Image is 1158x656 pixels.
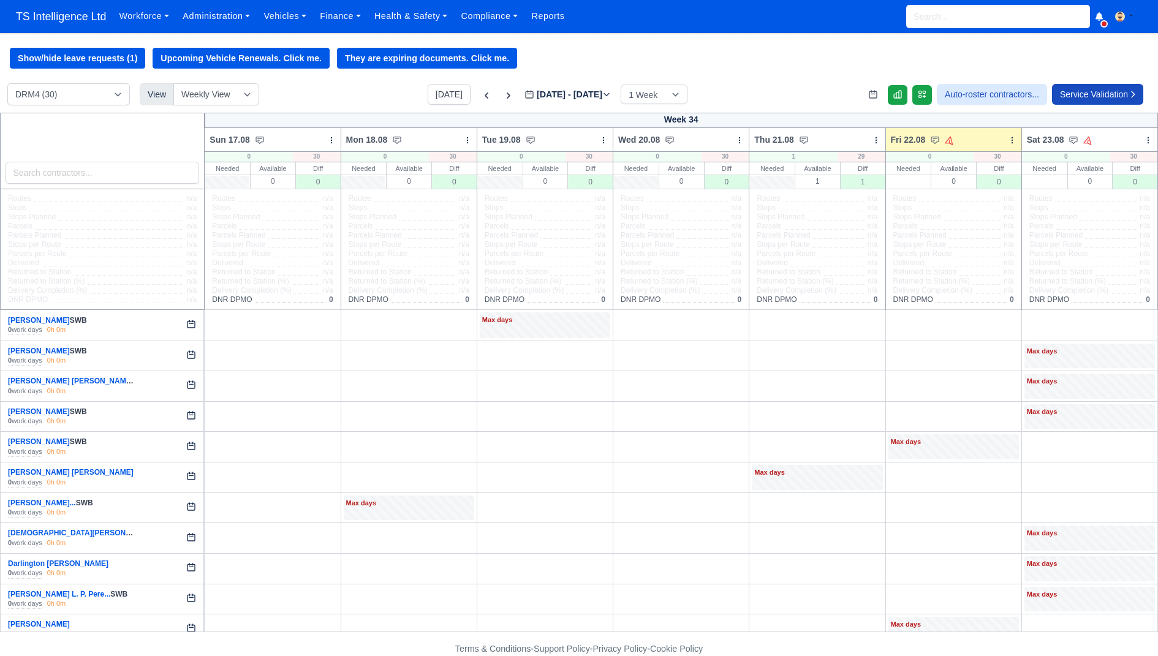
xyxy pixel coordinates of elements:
span: n/a [187,231,197,239]
span: n/a [732,249,742,258]
span: n/a [868,203,878,212]
span: n/a [868,277,878,285]
a: [PERSON_NAME]... [8,499,76,507]
span: Delivery Completion (%) [1029,286,1108,295]
span: Returned to Station [1029,268,1092,277]
span: DNR DPMO [212,295,252,304]
span: n/a [1140,286,1150,295]
span: Returned to Station [212,268,275,277]
span: Stops [1029,203,1048,213]
a: Health & Safety [368,4,455,28]
span: n/a [732,213,742,221]
div: 0 [341,152,430,162]
span: Routes [757,194,780,203]
a: [PERSON_NAME] [8,407,70,416]
span: n/a [187,194,197,203]
div: 0 [568,175,613,189]
a: [PERSON_NAME] [8,316,70,325]
span: Routes [893,194,917,203]
div: 0h 0m [47,417,66,426]
span: Stops Planned [349,213,396,222]
div: Max days [482,315,608,326]
div: Diff [1113,162,1157,175]
span: 0 [329,295,333,304]
span: Stops Planned [212,213,260,222]
span: Mon 18.08 [346,134,388,146]
div: 0 [251,175,295,187]
span: 0 [465,295,469,304]
span: Returned to Station (%) [8,277,85,286]
div: work days [8,325,42,335]
a: Administration [176,4,257,28]
span: DNR DPMO [621,295,660,304]
div: 30 [974,152,1021,162]
span: n/a [868,222,878,230]
span: Stops Planned [485,213,532,222]
div: 0h 0m [47,325,66,335]
div: 0 [1068,175,1113,187]
a: Support Policy [534,644,590,654]
span: n/a [459,203,469,212]
div: 1 [749,152,838,162]
span: n/a [732,222,742,230]
span: Stops [485,203,504,213]
span: n/a [595,277,605,285]
span: 0 [874,295,878,304]
span: Stops per Route [757,240,810,249]
span: Delivery Completion (%) [349,286,428,295]
span: n/a [1004,213,1014,221]
div: 0 [613,152,702,162]
span: Parcels Planned [349,231,402,240]
span: Delivery Completion (%) [757,286,836,295]
div: 0 [296,175,341,189]
span: n/a [1140,194,1150,203]
span: n/a [187,213,197,221]
span: Stops per Route [8,240,61,249]
span: Returned to Station [8,268,71,277]
span: n/a [1140,203,1150,212]
span: n/a [323,286,333,295]
div: 0 [977,175,1021,189]
span: n/a [459,268,469,276]
span: n/a [1004,231,1014,239]
div: 0h 0m [47,478,66,488]
span: Delivery Completion (%) [8,286,87,295]
span: n/a [868,258,878,267]
span: Delivered [757,258,788,268]
a: Reports [524,4,571,28]
span: n/a [1004,240,1014,249]
span: n/a [323,268,333,276]
span: Stops per Route [893,240,947,249]
span: n/a [868,286,878,295]
div: Available [387,162,431,175]
div: Needed [477,162,523,175]
span: Parcels Planned [485,231,538,240]
div: 30 [293,152,340,162]
span: Delivery Completion (%) [893,286,972,295]
div: Week 34 [205,113,1158,128]
div: Available [931,162,976,175]
div: 0h 0m [47,568,66,578]
span: Delivered [893,258,925,268]
a: Service Validation [1052,84,1143,105]
span: n/a [595,240,605,249]
span: n/a [1004,268,1014,276]
div: Needed [749,162,795,175]
span: n/a [187,203,197,212]
span: Parcels [8,222,32,231]
a: Finance [313,4,368,28]
span: Delivery Completion (%) [621,286,700,295]
a: They are expiring documents. Click me. [337,48,517,69]
span: 0 [1010,295,1014,304]
span: n/a [732,231,742,239]
span: n/a [595,222,605,230]
div: 30 [566,152,613,162]
span: n/a [323,194,333,203]
div: 0h 0m [47,356,66,366]
span: n/a [459,249,469,258]
span: Parcels Planned [893,231,947,240]
div: View [140,83,174,105]
div: 0 [387,175,431,187]
span: n/a [732,268,742,276]
div: Diff [841,162,885,175]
